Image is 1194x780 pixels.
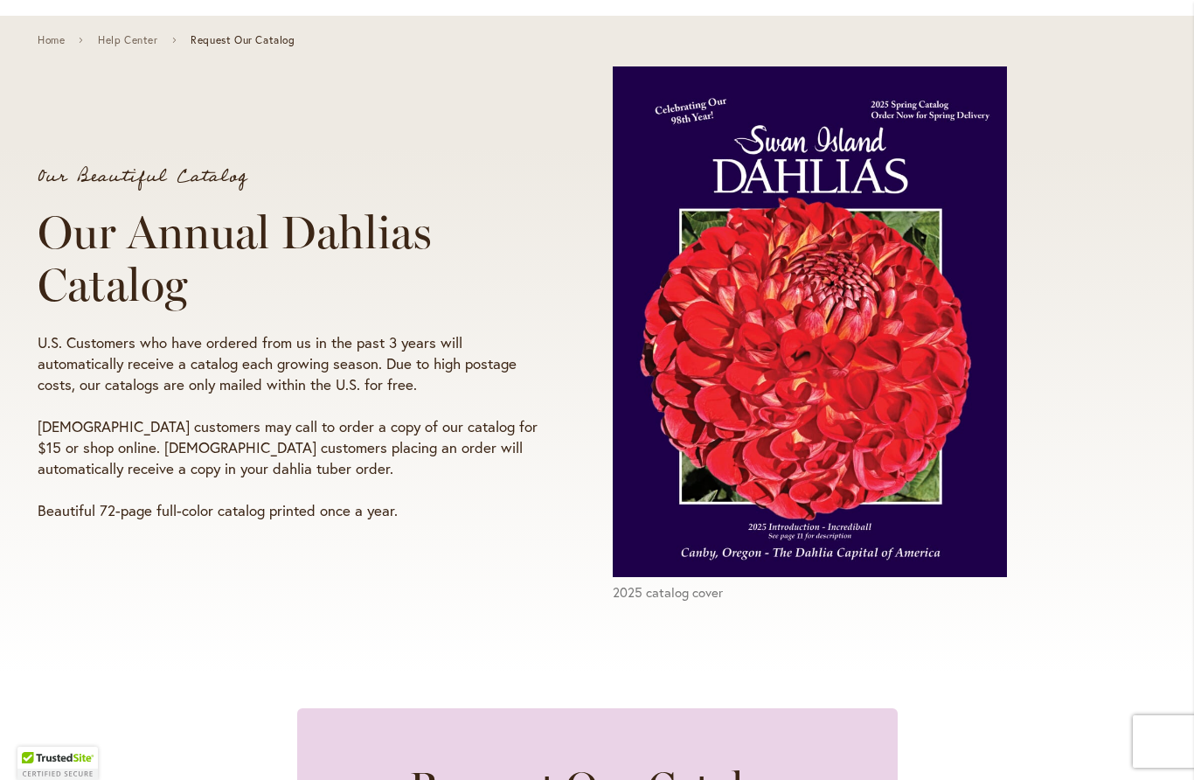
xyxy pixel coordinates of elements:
p: Our Beautiful Catalog [38,168,546,185]
h1: Our Annual Dahlias Catalog [38,206,546,311]
span: Request Our Catalog [191,34,295,46]
p: U.S. Customers who have ordered from us in the past 3 years will automatically receive a catalog ... [38,332,546,395]
figcaption: 2025 catalog cover [613,583,1156,602]
a: Home [38,34,65,46]
a: Help Center [98,34,158,46]
p: Beautiful 72-page full-color catalog printed once a year. [38,500,546,521]
p: [DEMOGRAPHIC_DATA] customers may call to order a copy of our catalog for $15 or shop online. [DEM... [38,416,546,479]
img: 2025 catalog cover [613,66,1007,577]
